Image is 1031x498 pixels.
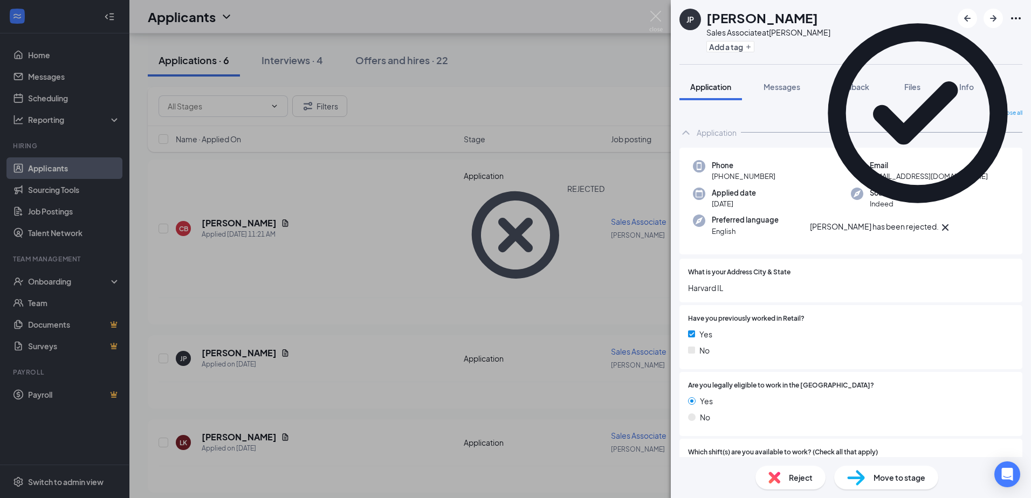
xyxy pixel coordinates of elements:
[688,267,791,278] span: What is your Address City & State
[712,198,756,209] span: [DATE]
[700,395,713,407] span: Yes
[690,82,731,92] span: Application
[699,328,712,340] span: Yes
[712,160,775,171] span: Phone
[686,14,694,25] div: JP
[688,381,874,391] span: Are you legally eligible to work in the [GEOGRAPHIC_DATA]?
[706,41,754,52] button: PlusAdd a tag
[764,82,800,92] span: Messages
[874,472,925,483] span: Move to stage
[939,221,952,234] svg: Cross
[789,472,813,483] span: Reject
[810,221,939,234] div: [PERSON_NAME] has been rejected.
[745,44,752,50] svg: Plus
[712,215,779,225] span: Preferred language
[697,127,737,138] div: Application
[994,461,1020,487] div: Open Intercom Messenger
[706,9,818,27] h1: [PERSON_NAME]
[712,171,775,182] span: [PHONE_NUMBER]
[706,27,830,38] div: Sales Associate at [PERSON_NAME]
[688,282,1014,294] span: Harvard IL
[688,447,878,458] span: Which shift(s) are you available to work? (Check all that apply)
[688,314,805,324] span: Have you previously worked in Retail?
[810,5,1026,221] svg: CheckmarkCircle
[712,188,756,198] span: Applied date
[712,226,779,237] span: English
[699,344,710,356] span: No
[700,411,710,423] span: No
[679,126,692,139] svg: ChevronUp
